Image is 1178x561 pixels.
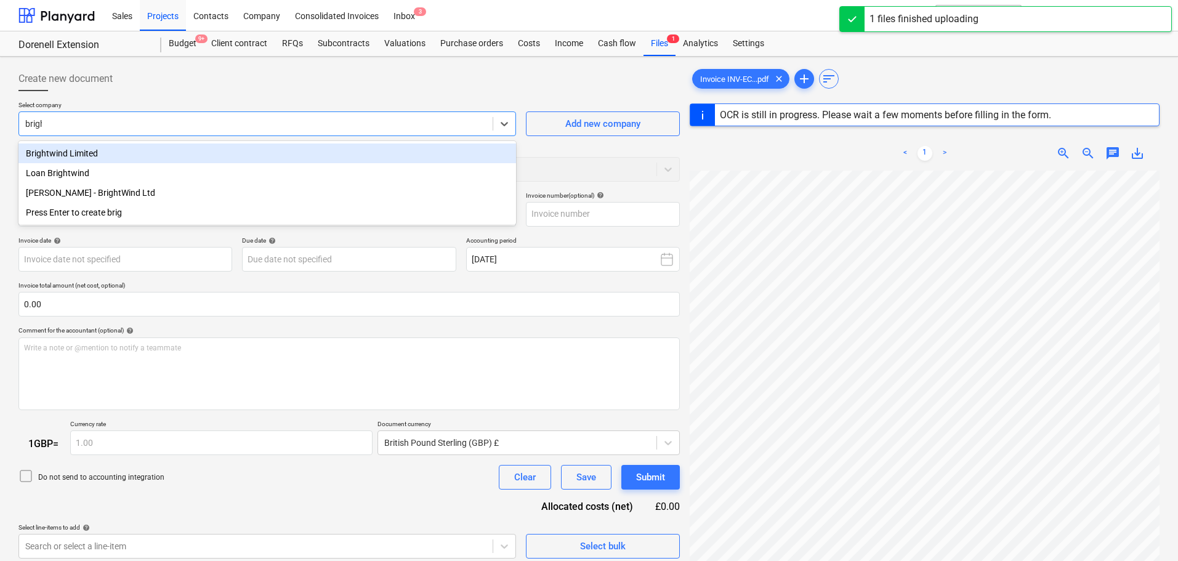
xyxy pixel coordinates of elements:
div: Invoice number (optional) [526,192,680,200]
a: Files1 [643,31,676,56]
span: zoom_in [1056,146,1071,161]
div: £0.00 [653,499,680,514]
div: Brightwind Limited [18,143,516,163]
span: zoom_out [1081,146,1095,161]
div: OCR is still in progress. Please wait a few moments before filling in the form. [720,109,1051,121]
button: Add new company [526,111,680,136]
div: 1 files finished uploading [869,12,978,26]
a: Subcontracts [310,31,377,56]
a: Page 1 is your current page [918,146,932,161]
span: clear [772,71,786,86]
div: Loan Brightwind [18,163,516,183]
div: Budget [161,31,204,56]
div: Files [643,31,676,56]
input: Due date not specified [242,247,456,272]
input: Invoice total amount (net cost, optional) [18,292,680,317]
button: [DATE] [466,247,680,272]
div: Comment for the accountant (optional) [18,326,680,334]
a: Income [547,31,591,56]
div: 1 GBP = [18,438,70,450]
button: Save [561,465,611,490]
div: Save [576,469,596,485]
p: Accounting period [466,236,680,247]
a: Settings [725,31,772,56]
a: Client contract [204,31,275,56]
p: Document currency [377,420,680,430]
p: Currency rate [70,420,373,430]
input: Invoice date not specified [18,247,232,272]
span: help [594,192,604,199]
a: Next page [937,146,952,161]
div: Add new company [565,116,640,132]
span: Invoice INV-EC...pdf [693,75,777,84]
div: Select line-items to add [18,523,516,531]
span: sort [821,71,836,86]
div: Select bulk [580,538,626,554]
div: Press Enter to create brig [18,203,516,222]
button: Select bulk [526,534,680,559]
button: Clear [499,465,551,490]
div: Dorenell Extension [18,39,147,52]
button: Submit [621,465,680,490]
div: [PERSON_NAME] - BrightWind Ltd [18,183,516,203]
div: Invoice INV-EC...pdf [692,69,789,89]
a: Purchase orders [433,31,510,56]
span: help [51,237,61,244]
div: Submit [636,469,665,485]
span: 1 [667,34,679,43]
p: Do not send to accounting integration [38,472,164,483]
span: add [797,71,812,86]
a: Costs [510,31,547,56]
a: Analytics [676,31,725,56]
span: help [80,524,90,531]
span: save_alt [1130,146,1145,161]
span: help [266,237,276,244]
span: 3 [414,7,426,16]
p: Select company [18,101,516,111]
a: Budget9+ [161,31,204,56]
div: Clear [514,469,536,485]
span: Create new document [18,71,113,86]
a: Cash flow [591,31,643,56]
a: Previous page [898,146,913,161]
span: help [124,327,134,334]
span: 9+ [195,34,208,43]
p: Invoice total amount (net cost, optional) [18,281,680,292]
iframe: Chat Widget [1116,502,1178,561]
a: RFQs [275,31,310,56]
a: Valuations [377,31,433,56]
div: Due date [242,236,456,244]
div: Allocated costs (net) [520,499,653,514]
div: Shane Martin - BrightWind Ltd [18,183,516,203]
div: Invoice date [18,236,232,244]
span: chat [1105,146,1120,161]
input: Invoice number [526,202,680,227]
